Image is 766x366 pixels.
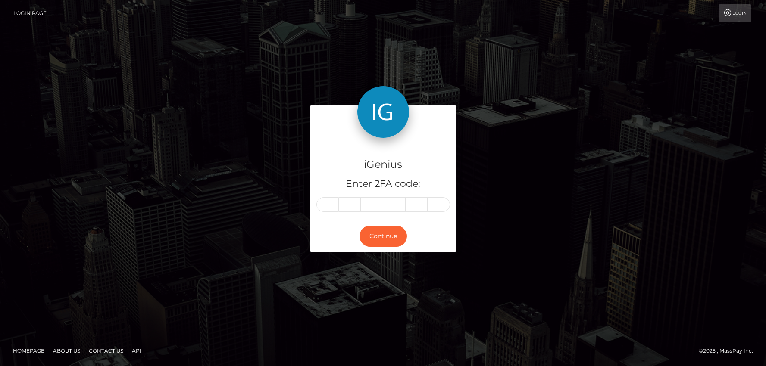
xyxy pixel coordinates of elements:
a: About Us [50,344,84,357]
a: API [128,344,145,357]
h5: Enter 2FA code: [316,177,450,191]
h4: iGenius [316,157,450,172]
div: © 2025 , MassPay Inc. [699,346,760,356]
a: Contact Us [85,344,127,357]
a: Login [719,4,751,22]
a: Homepage [9,344,48,357]
a: Login Page [13,4,47,22]
img: iGenius [357,86,409,138]
button: Continue [360,226,407,247]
